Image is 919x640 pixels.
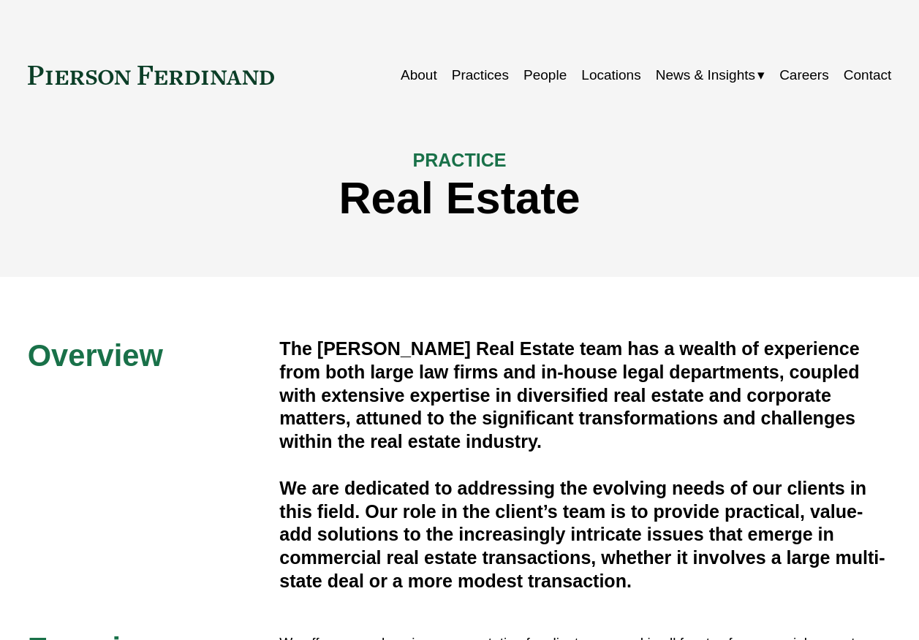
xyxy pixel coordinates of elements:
a: About [401,61,437,89]
span: PRACTICE [412,150,506,170]
h1: Real Estate [28,172,892,224]
a: People [523,61,567,89]
a: folder dropdown [656,61,765,89]
a: Careers [779,61,829,89]
h4: The [PERSON_NAME] Real Estate team has a wealth of experience from both large law firms and in-ho... [279,338,891,454]
span: News & Insights [656,63,755,88]
a: Locations [581,61,640,89]
a: Contact [844,61,891,89]
a: Practices [452,61,509,89]
span: Overview [28,338,163,373]
h4: We are dedicated to addressing the evolving needs of our clients in this field. Our role in the c... [279,477,891,593]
